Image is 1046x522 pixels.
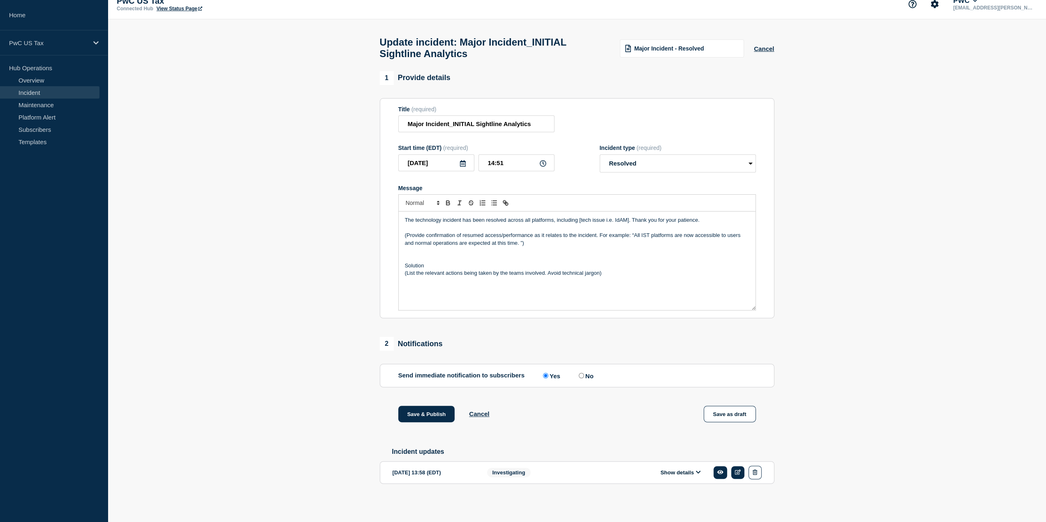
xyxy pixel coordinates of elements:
[478,154,554,171] input: HH:MM
[117,6,153,11] p: Connected Hub
[411,106,436,113] span: (required)
[577,372,593,379] label: No
[637,145,662,151] span: (required)
[477,198,488,208] button: Toggle ordered list
[380,337,443,351] div: Notifications
[405,269,749,277] p: (List the relevant actions being taken by the teams involved. Avoid technical jargon)
[500,198,511,208] button: Toggle link
[405,262,749,269] p: Solution
[704,406,756,422] button: Save as draft
[157,6,202,11] a: View Status Page
[454,198,465,208] button: Toggle italic text
[543,373,548,378] input: Yes
[487,468,531,477] span: Investigating
[465,198,477,208] button: Toggle strikethrough text
[600,154,756,172] select: Incident type
[405,232,749,247] p: (Provide confirmation of resumed access/performance as it relates to the incident. For example: “...
[380,337,394,351] span: 2
[754,45,774,52] button: Cancel
[600,145,756,151] div: Incident type
[398,106,554,113] div: Title
[625,45,631,52] img: template icon
[398,154,474,171] input: YYYY-MM-DD
[402,198,442,208] span: Font size
[392,448,774,455] h2: Incident updates
[405,216,749,224] p: The technology incident has been resolved across all platforms, including [tech issue i.e. IdAM]....
[658,469,703,476] button: Show details
[541,372,560,379] label: Yes
[634,45,704,52] span: Major Incident - Resolved
[9,39,88,46] p: PwC US Tax
[380,71,394,85] span: 1
[380,37,610,60] h1: Update incident: Major Incident_INITIAL Sightline Analytics
[398,185,756,191] div: Message
[398,115,554,132] input: Title
[398,372,525,379] p: Send immediate notification to subscribers
[398,145,554,151] div: Start time (EDT)
[469,410,489,417] button: Cancel
[398,406,455,422] button: Save & Publish
[393,466,475,479] div: [DATE] 13:58 (EDT)
[398,372,756,379] div: Send immediate notification to subscribers
[951,5,1037,11] p: [EMAIL_ADDRESS][PERSON_NAME][DOMAIN_NAME]
[579,373,584,378] input: No
[488,198,500,208] button: Toggle bulleted list
[443,145,468,151] span: (required)
[380,71,450,85] div: Provide details
[399,212,755,310] div: Message
[442,198,454,208] button: Toggle bold text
